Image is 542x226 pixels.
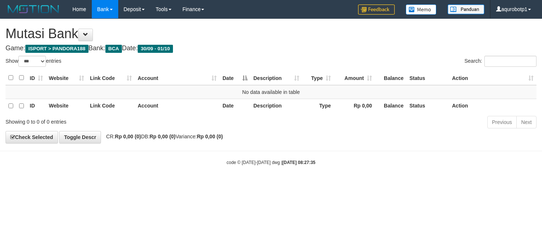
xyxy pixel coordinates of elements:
[516,116,536,128] a: Next
[105,45,122,53] span: BCA
[25,45,88,53] span: ISPORT > PANDORA188
[87,71,135,85] th: Link Code: activate to sort column ascending
[87,99,135,113] th: Link Code
[487,116,517,128] a: Previous
[227,160,315,165] small: code © [DATE]-[DATE] dwg |
[250,99,302,113] th: Description
[46,71,87,85] th: Website: activate to sort column ascending
[135,71,220,85] th: Account: activate to sort column ascending
[302,99,334,113] th: Type
[484,56,536,67] input: Search:
[27,99,46,113] th: ID
[220,99,250,113] th: Date
[375,71,406,85] th: Balance
[6,115,220,125] div: Showing 0 to 0 of 0 entries
[6,4,61,15] img: MOTION_logo.png
[334,71,375,85] th: Amount: activate to sort column ascending
[220,71,250,85] th: Date: activate to sort column descending
[138,45,173,53] span: 30/09 - 01/10
[6,45,536,52] h4: Game: Bank: Date:
[449,99,536,113] th: Action
[59,131,101,143] a: Toggle Descr
[6,26,536,41] h1: Mutasi Bank
[197,134,223,139] strong: Rp 0,00 (0)
[6,131,58,143] a: Check Selected
[115,134,141,139] strong: Rp 0,00 (0)
[46,99,87,113] th: Website
[465,56,536,67] label: Search:
[449,71,536,85] th: Action: activate to sort column ascending
[250,71,302,85] th: Description: activate to sort column ascending
[334,99,375,113] th: Rp 0,00
[6,56,61,67] label: Show entries
[358,4,395,15] img: Feedback.jpg
[375,99,406,113] th: Balance
[406,71,449,85] th: Status
[282,160,315,165] strong: [DATE] 08:27:35
[406,4,437,15] img: Button%20Memo.svg
[135,99,220,113] th: Account
[448,4,484,14] img: panduan.png
[302,71,334,85] th: Type: activate to sort column ascending
[18,56,46,67] select: Showentries
[102,134,223,139] span: CR: DB: Variance:
[149,134,176,139] strong: Rp 0,00 (0)
[406,99,449,113] th: Status
[6,85,536,99] td: No data available in table
[27,71,46,85] th: ID: activate to sort column ascending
